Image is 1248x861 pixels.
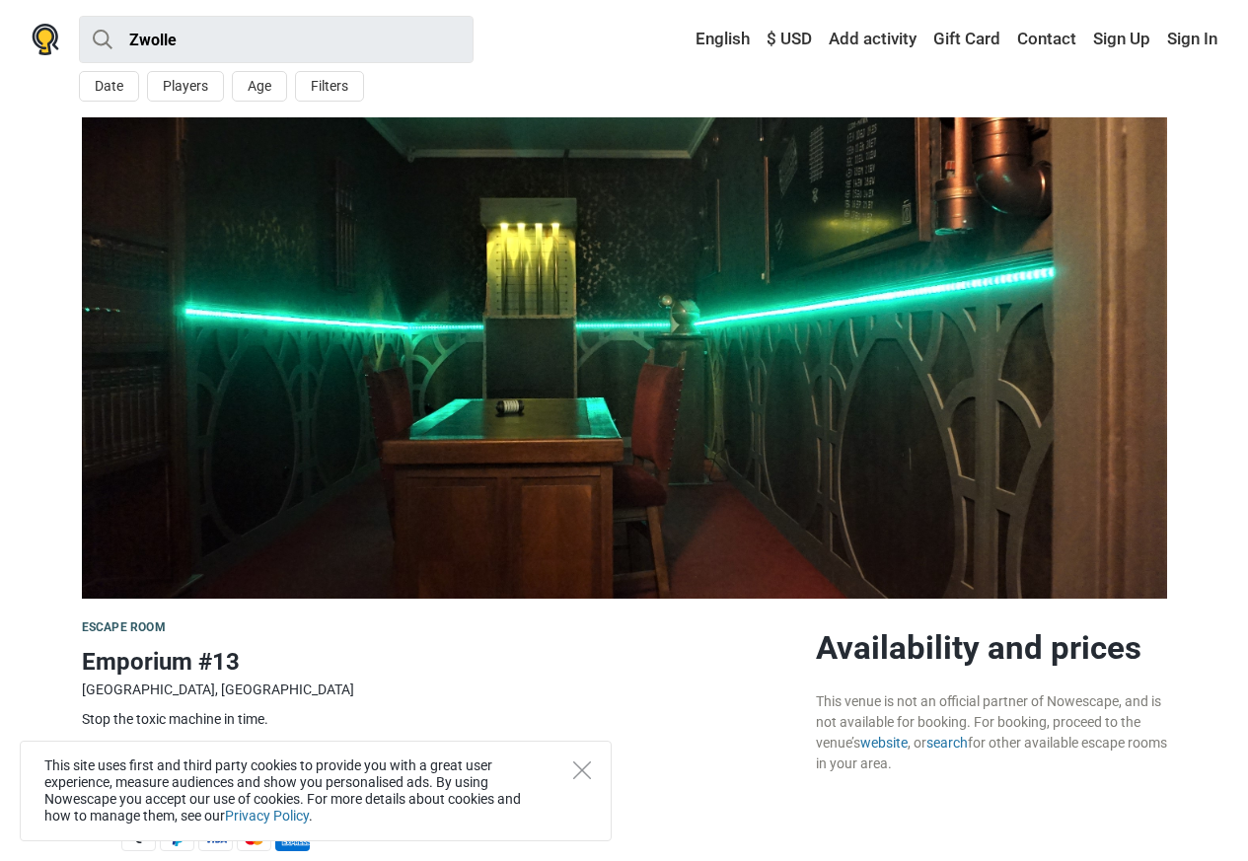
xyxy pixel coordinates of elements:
button: Date [79,71,139,102]
a: $ USD [762,22,817,57]
div: [GEOGRAPHIC_DATA], [GEOGRAPHIC_DATA] [82,680,800,700]
button: Filters [295,71,364,102]
img: Nowescape logo [32,24,59,55]
div: This venue is not an official partner of Nowescape, and is not available for booking. For booking... [816,691,1167,774]
span: Escape room [82,620,166,634]
a: Privacy Policy [225,808,309,824]
img: English [682,33,696,46]
a: search [926,735,968,751]
img: Emporium #13 photo 1 [82,117,1167,599]
a: website [860,735,908,751]
h1: Emporium #13 [82,644,800,680]
a: Add activity [824,22,921,57]
td: 60 min [121,740,800,768]
h2: Availability and prices [816,628,1167,668]
button: Age [232,71,287,102]
input: try “London” [79,16,474,63]
a: Sign In [1162,22,1217,57]
button: Players [147,71,224,102]
button: Close [573,761,591,779]
div: This site uses first and third party cookies to provide you with a great user experience, measure... [20,741,612,841]
a: Gift Card [928,22,1005,57]
a: English [677,22,755,57]
a: Sign Up [1088,22,1155,57]
div: Stop the toxic machine in time. [82,709,800,730]
a: Contact [1012,22,1081,57]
